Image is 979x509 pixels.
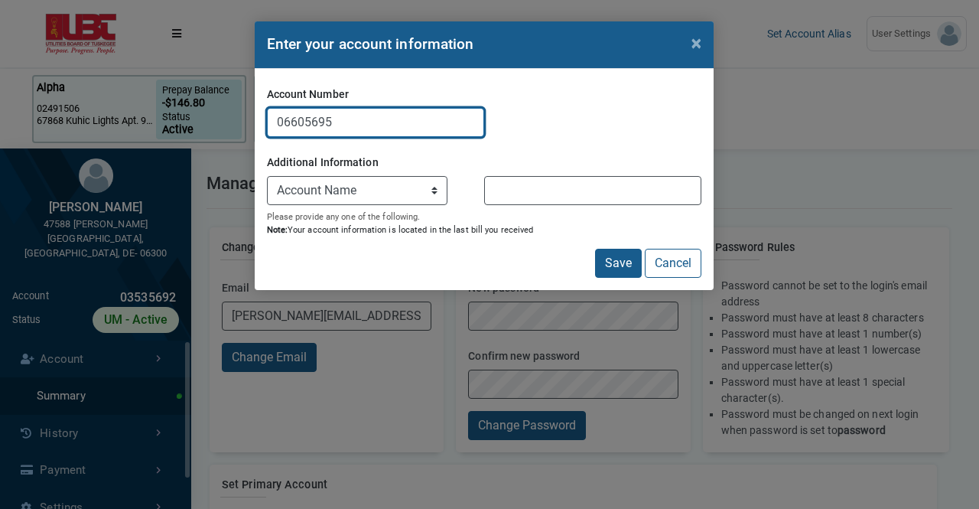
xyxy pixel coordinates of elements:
[267,211,701,237] p: Your account information is located in the last bill you received
[484,176,701,205] input: Value
[691,32,701,54] span: ×
[595,249,642,278] button: Save
[267,225,288,235] span: Note:
[679,21,714,64] button: Close
[267,34,474,56] h2: Enter your account information
[267,149,379,176] label: Additional Information
[267,212,421,222] span: Please provide any one of the following.
[645,249,701,278] button: Cancel
[267,81,349,108] label: Account Number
